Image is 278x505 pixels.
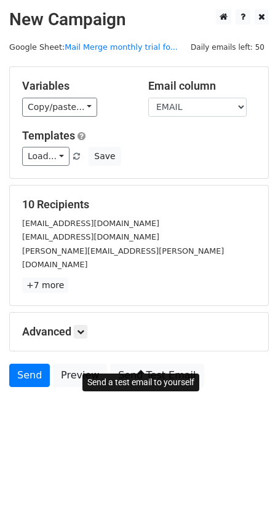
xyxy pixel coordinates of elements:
[9,364,50,387] a: Send
[216,446,278,505] iframe: Chat Widget
[22,98,97,117] a: Copy/paste...
[82,374,199,391] div: Send a test email to yourself
[22,198,256,211] h5: 10 Recipients
[22,325,256,339] h5: Advanced
[22,147,69,166] a: Load...
[22,232,159,241] small: [EMAIL_ADDRESS][DOMAIN_NAME]
[9,9,269,30] h2: New Campaign
[65,42,178,52] a: Mail Merge monthly trial fo...
[22,129,75,142] a: Templates
[9,42,178,52] small: Google Sheet:
[148,79,256,93] h5: Email column
[22,246,224,270] small: [PERSON_NAME][EMAIL_ADDRESS][PERSON_NAME][DOMAIN_NAME]
[22,219,159,228] small: [EMAIL_ADDRESS][DOMAIN_NAME]
[22,278,68,293] a: +7 more
[110,364,204,387] a: Send Test Email
[53,364,107,387] a: Preview
[186,42,269,52] a: Daily emails left: 50
[89,147,121,166] button: Save
[22,79,130,93] h5: Variables
[186,41,269,54] span: Daily emails left: 50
